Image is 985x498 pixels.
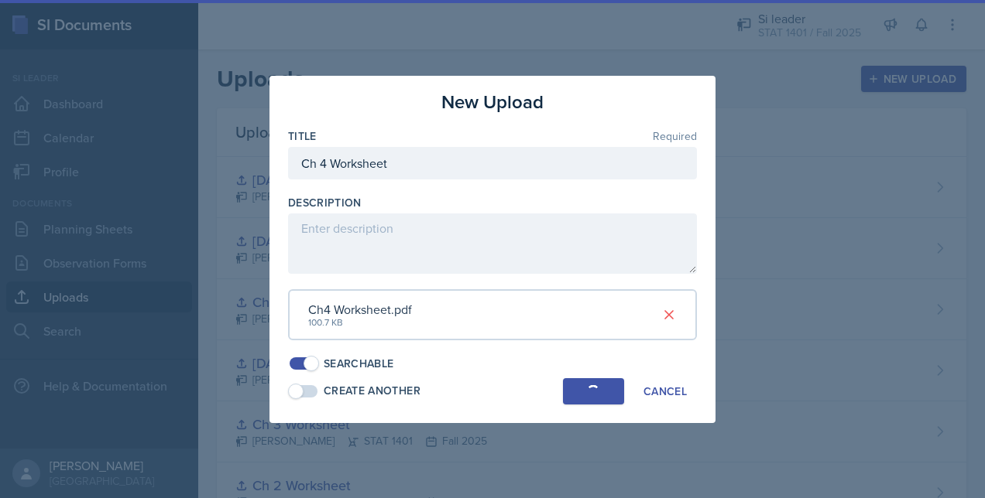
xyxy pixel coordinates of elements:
label: Description [288,195,362,210]
div: Create Another [324,383,420,399]
h3: New Upload [441,88,544,116]
span: Required [653,131,697,142]
div: 100.7 KB [308,316,412,329]
div: Searchable [324,356,394,372]
div: Cancel [644,385,687,397]
button: Cancel [633,378,697,404]
input: Enter title [288,147,697,179]
label: Title [288,128,317,144]
div: Ch4 Worksheet.pdf [308,300,412,319]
